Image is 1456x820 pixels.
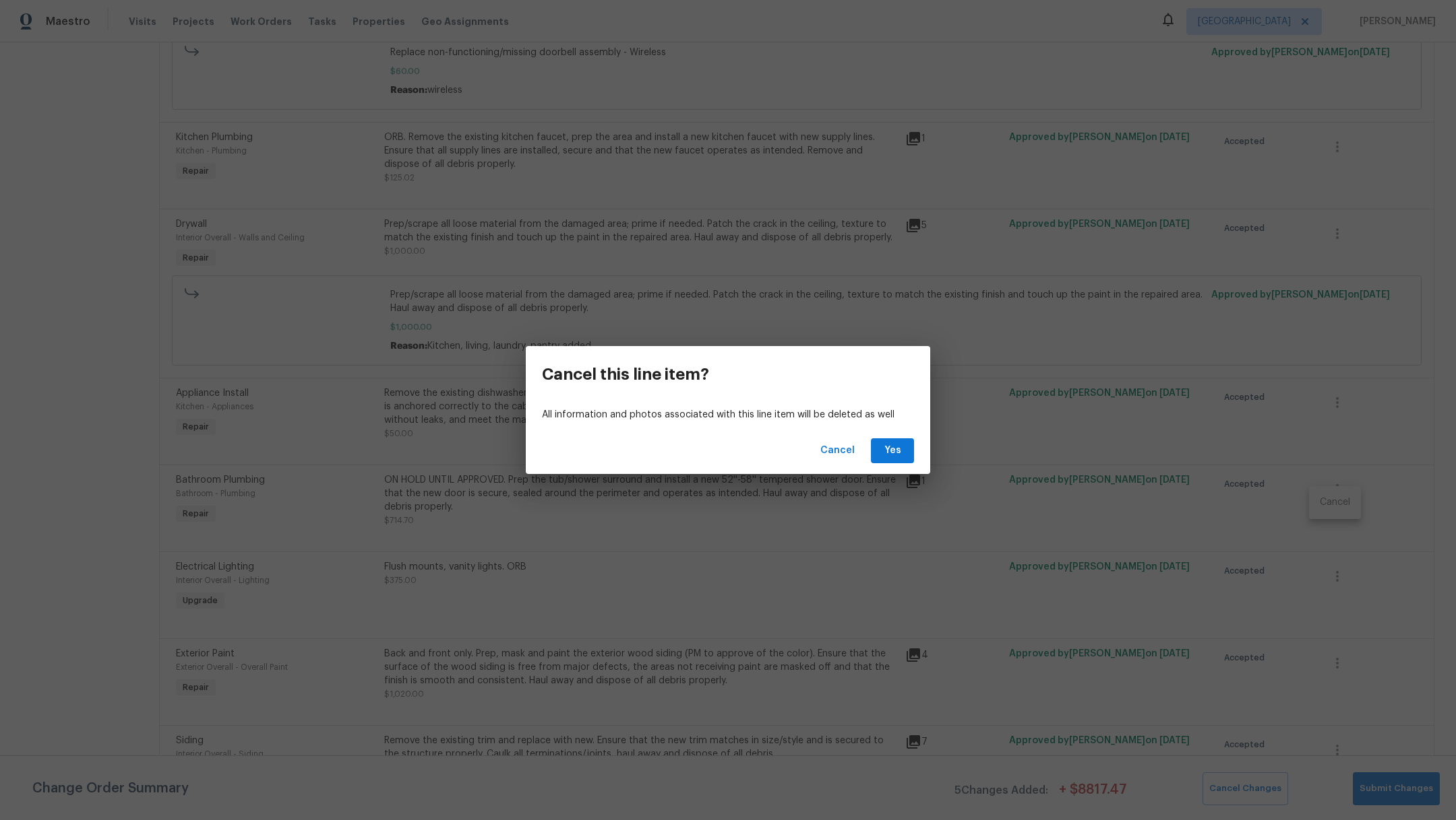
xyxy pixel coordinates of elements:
[820,442,855,459] span: Cancel
[882,442,903,459] span: Yes
[542,365,709,384] h3: Cancel this line item?
[815,438,860,463] button: Cancel
[542,408,914,422] p: All information and photos associated with this line item will be deleted as well
[871,438,914,463] button: Yes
